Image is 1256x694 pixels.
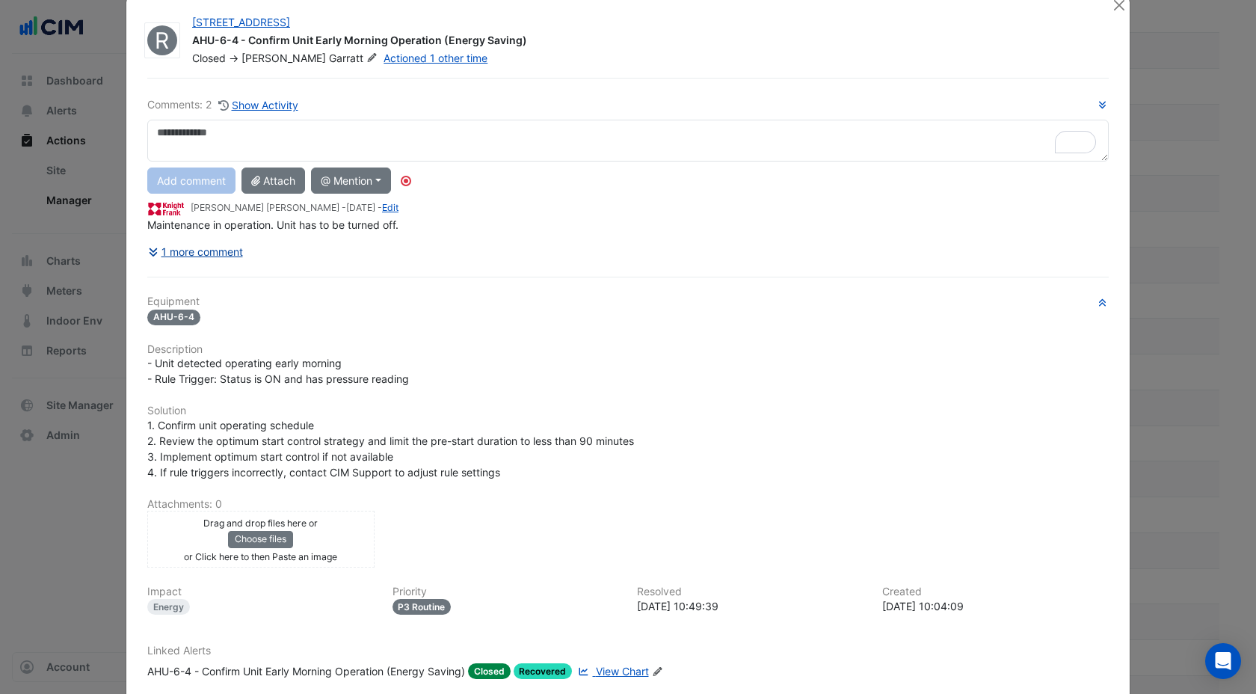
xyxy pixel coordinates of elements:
[147,310,200,325] span: AHU-6-4
[218,96,299,114] button: Show Activity
[147,295,1109,308] h6: Equipment
[147,120,1109,162] textarea: To enrich screen reader interactions, please activate Accessibility in Grammarly extension settings
[147,239,244,265] button: 1 more comment
[147,498,1109,511] h6: Attachments: 0
[652,666,663,678] fa-icon: Edit Linked Alerts
[192,16,290,28] a: [STREET_ADDRESS]
[191,201,398,215] small: [PERSON_NAME] [PERSON_NAME] - -
[147,419,634,479] span: 1. Confirm unit operating schedule 2. Review the optimum start control strategy and limit the pre...
[155,29,170,52] span: R
[882,598,1109,614] div: [DATE] 10:04:09
[382,202,398,213] a: Edit
[384,52,487,64] a: Actioned 1 other time
[228,531,293,547] button: Choose files
[392,599,452,615] div: P3 Routine
[882,586,1109,598] h6: Created
[192,33,1094,51] div: AHU-6-4 - Confirm Unit Early Morning Operation (Energy Saving)
[392,586,620,598] h6: Priority
[144,25,181,55] fa-layers: Royal Air
[147,357,409,385] span: - Unit detected operating early morning - Rule Trigger: Status is ON and has pressure reading
[241,168,305,194] button: Attach
[147,586,375,598] h6: Impact
[147,96,299,114] div: Comments: 2
[346,202,375,213] span: 2025-08-18 10:49:38
[399,174,413,188] div: Tooltip anchor
[637,598,864,614] div: [DATE] 10:49:39
[147,599,190,615] div: Energy
[147,200,185,217] img: Knight Frank
[575,663,648,679] a: View Chart
[241,52,326,64] span: [PERSON_NAME]
[192,52,226,64] span: Closed
[229,52,238,64] span: ->
[147,405,1109,417] h6: Solution
[596,665,649,678] span: View Chart
[147,663,465,679] div: AHU-6-4 - Confirm Unit Early Morning Operation (Energy Saving)
[147,343,1109,356] h6: Description
[329,51,381,66] span: Garratt
[184,551,337,562] small: or Click here to then Paste an image
[147,645,1109,657] h6: Linked Alerts
[468,663,511,679] span: Closed
[514,663,573,679] span: Recovered
[637,586,864,598] h6: Resolved
[147,218,398,231] span: Maintenance in operation. Unit has to be turned off.
[1205,643,1241,679] div: Open Intercom Messenger
[203,518,318,529] small: Drag and drop files here or
[311,168,391,194] button: @ Mention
